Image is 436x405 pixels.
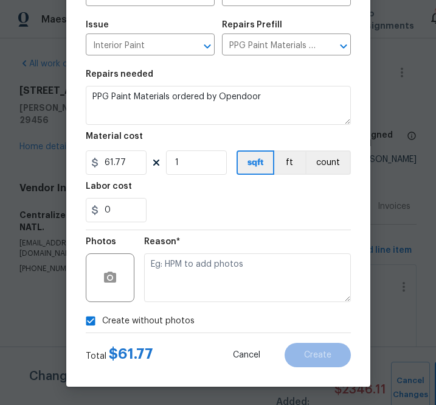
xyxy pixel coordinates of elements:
[222,21,282,29] h5: Repairs Prefill
[305,150,351,175] button: count
[86,21,109,29] h5: Issue
[86,70,153,79] h5: Repairs needed
[144,238,180,246] h5: Reason*
[274,150,305,175] button: ft
[213,343,280,367] button: Cancel
[335,38,352,55] button: Open
[86,86,351,125] textarea: PPG Paint Materials ordered by Opendoor
[304,351,331,360] span: Create
[86,182,132,191] h5: Labor cost
[233,351,260,360] span: Cancel
[199,38,216,55] button: Open
[237,150,274,175] button: sqft
[285,343,351,367] button: Create
[86,132,143,141] h5: Material cost
[102,315,195,328] span: Create without photos
[86,348,153,362] div: Total
[86,238,116,246] h5: Photos
[109,347,153,361] span: $ 61.77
